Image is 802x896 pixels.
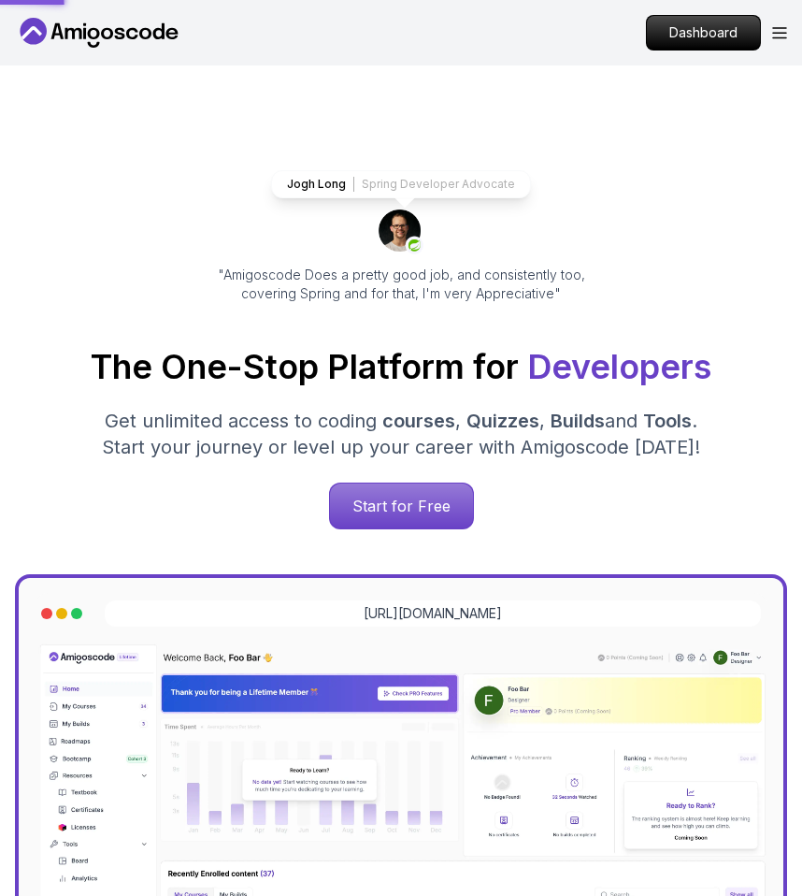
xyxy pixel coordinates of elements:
[287,177,346,192] p: Jogh Long
[329,483,474,529] a: Start for Free
[192,266,610,303] p: "Amigoscode Does a pretty good job, and consistently too, covering Spring and for that, I'm very ...
[362,177,515,192] p: Spring Developer Advocate
[364,604,502,623] a: [URL][DOMAIN_NAME]
[466,410,539,432] span: Quizzes
[646,15,761,51] a: Dashboard
[647,16,760,50] p: Dashboard
[382,410,455,432] span: courses
[551,410,605,432] span: Builds
[379,210,423,254] img: josh long
[87,408,715,460] p: Get unlimited access to coding , , and . Start your journey or level up your career with Amigosco...
[15,348,787,385] h1: The One-Stop Platform for
[643,410,692,432] span: Tools
[527,346,711,387] span: Developers
[330,484,473,528] p: Start for Free
[772,27,787,39] button: Open Menu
